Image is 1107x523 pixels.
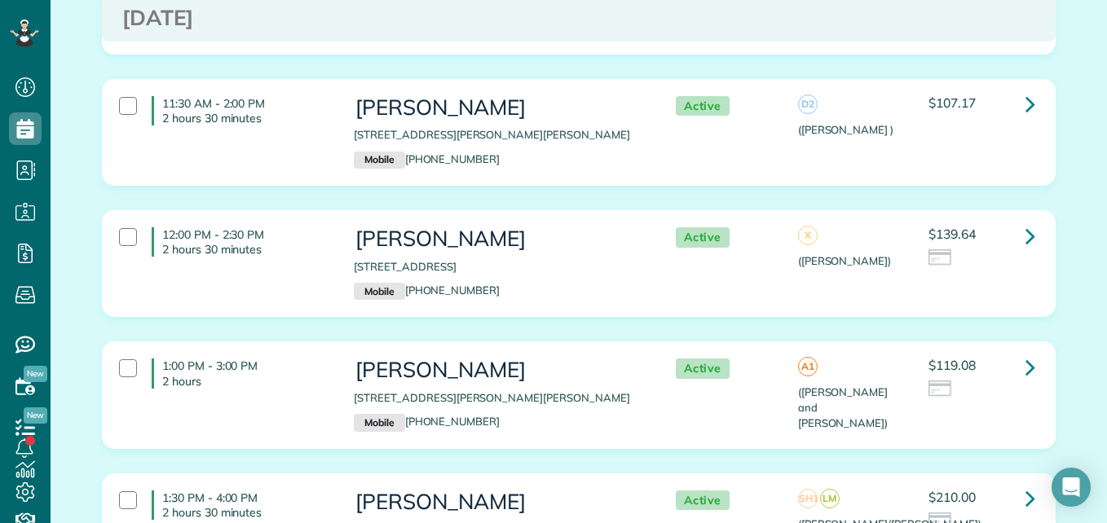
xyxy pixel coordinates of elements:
span: D2 [798,94,818,114]
h3: [DATE] [122,7,1035,30]
h3: [PERSON_NAME] [354,96,642,120]
span: $119.08 [928,357,976,373]
p: 2 hours 30 minutes [162,111,329,125]
h4: 1:30 PM - 4:00 PM [152,490,329,520]
span: ([PERSON_NAME] and [PERSON_NAME]) [798,385,888,429]
span: ([PERSON_NAME] ) [798,123,893,136]
small: Mobile [354,152,404,169]
img: icon_credit_card_neutral-3d9a980bd25ce6dbb0f2033d7200983694762465c175678fcbc2d8f4bc43548e.png [928,380,953,398]
a: Mobile[PHONE_NUMBER] [354,283,500,297]
h4: 11:30 AM - 2:00 PM [152,96,329,125]
h3: [PERSON_NAME] [354,358,642,382]
h4: 12:00 PM - 2:30 PM [152,227,329,257]
p: [STREET_ADDRESS][PERSON_NAME][PERSON_NAME] [354,127,642,143]
span: $107.17 [928,94,976,111]
span: A1 [798,357,818,376]
p: 2 hours 30 minutes [162,242,329,257]
span: $139.64 [928,226,976,242]
a: Mobile[PHONE_NUMBER] [354,152,500,165]
p: [STREET_ADDRESS] [354,259,642,275]
div: Open Intercom Messenger [1052,468,1091,507]
span: ([PERSON_NAME]) [798,254,891,267]
span: New [24,407,47,424]
span: X [798,226,818,245]
p: [STREET_ADDRESS][PERSON_NAME][PERSON_NAME] [354,390,642,406]
h4: 1:00 PM - 3:00 PM [152,358,329,388]
span: LM [820,489,840,508]
img: icon_credit_card_neutral-3d9a980bd25ce6dbb0f2033d7200983694762465c175678fcbc2d8f4bc43548e.png [928,249,953,267]
span: SH1 [798,489,818,508]
small: Mobile [354,414,404,432]
p: 2 hours 30 minutes [162,505,329,520]
small: Mobile [354,283,404,301]
h3: [PERSON_NAME] [354,490,642,514]
span: $210.00 [928,489,976,505]
span: Active [676,358,730,379]
h3: [PERSON_NAME] [354,227,642,251]
span: Active [676,227,730,248]
span: Active [676,96,730,116]
span: New [24,366,47,382]
p: 2 hours [162,374,329,389]
a: Mobile[PHONE_NUMBER] [354,415,500,428]
span: Active [676,490,730,511]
